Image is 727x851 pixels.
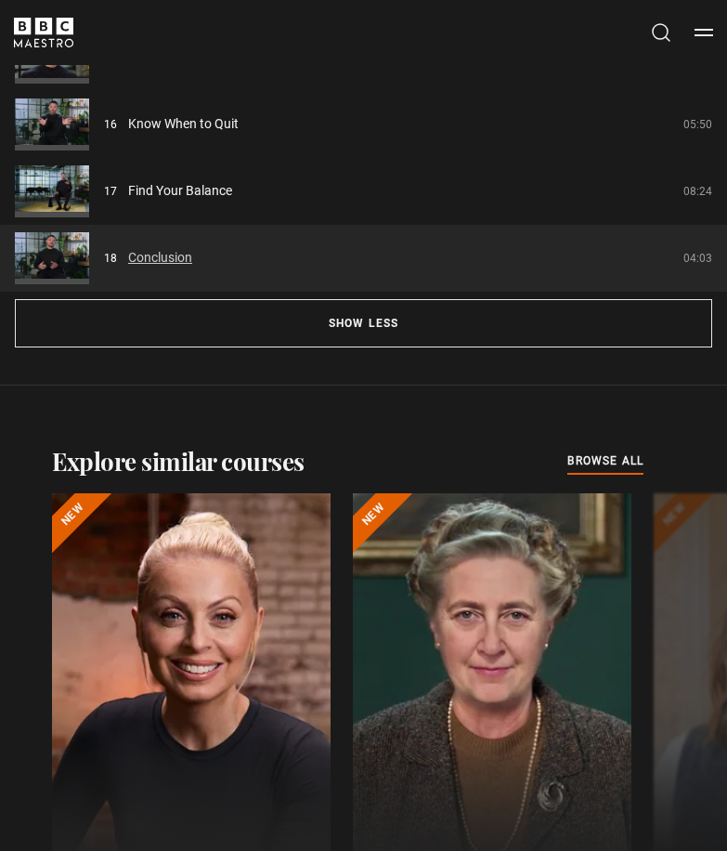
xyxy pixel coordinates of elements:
[567,452,643,472] a: browse all
[52,445,305,478] h2: Explore similar courses
[14,18,73,47] svg: BBC Maestro
[128,114,239,134] a: Know When to Quit
[567,452,643,470] span: browse all
[695,23,713,42] button: Toggle navigation
[128,248,192,268] a: Conclusion
[15,299,712,347] button: Show less
[128,47,253,67] a: Love the Work You Do
[128,181,232,201] a: Find Your Balance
